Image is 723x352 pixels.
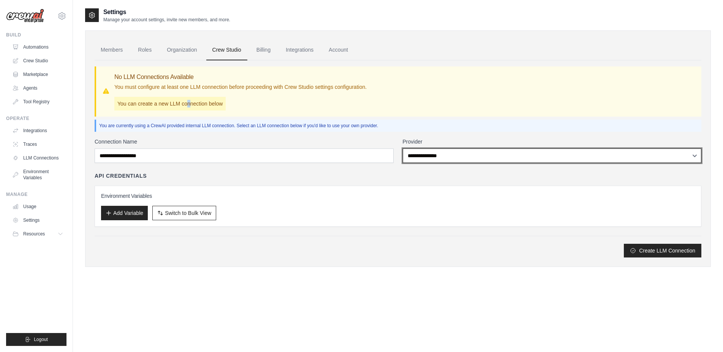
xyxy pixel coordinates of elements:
button: Logout [6,333,66,346]
a: LLM Connections [9,152,66,164]
a: Members [95,40,129,60]
a: Roles [132,40,158,60]
h3: Environment Variables [101,192,695,200]
a: Crew Studio [9,55,66,67]
a: Environment Variables [9,166,66,184]
span: Resources [23,231,45,237]
button: Create LLM Connection [624,244,701,257]
button: Resources [9,228,66,240]
span: Switch to Bulk View [165,209,211,217]
a: Integrations [9,125,66,137]
span: Logout [34,336,48,343]
label: Connection Name [95,138,394,145]
a: Marketplace [9,68,66,81]
p: You can create a new LLM connection below [114,97,226,110]
div: Sohbet Aracı [685,316,723,352]
a: Agents [9,82,66,94]
a: Organization [161,40,203,60]
h3: No LLM Connections Available [114,73,367,82]
a: Usage [9,200,66,213]
a: Automations [9,41,66,53]
h2: Settings [103,8,230,17]
p: You must configure at least one LLM connection before proceeding with Crew Studio settings config... [114,83,367,91]
button: Switch to Bulk View [152,206,216,220]
h4: API Credentials [95,172,147,180]
a: Crew Studio [206,40,247,60]
a: Traces [9,138,66,150]
p: Manage your account settings, invite new members, and more. [103,17,230,23]
p: You are currently using a CrewAI provided internal LLM connection. Select an LLM connection below... [99,123,698,129]
a: Account [323,40,354,60]
div: Build [6,32,66,38]
a: Integrations [280,40,320,60]
div: Manage [6,191,66,197]
iframe: Chat Widget [685,316,723,352]
a: Tool Registry [9,96,66,108]
img: Logo [6,9,44,23]
label: Provider [403,138,702,145]
a: Billing [250,40,277,60]
button: Add Variable [101,206,148,220]
a: Settings [9,214,66,226]
div: Operate [6,115,66,122]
